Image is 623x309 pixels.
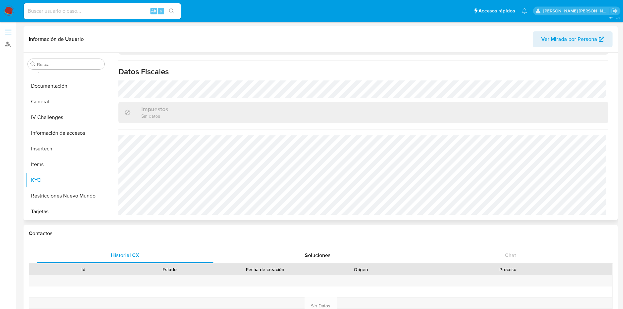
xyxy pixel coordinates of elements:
button: Ver Mirada por Persona [533,31,613,47]
p: Sin datos [141,113,168,119]
span: s [160,8,162,14]
button: Información de accesos [25,125,107,141]
span: Soluciones [305,251,331,259]
span: Accesos rápidos [478,8,515,14]
button: search-icon [165,7,178,16]
div: Estado [131,266,208,273]
button: KYC [25,172,107,188]
span: Chat [505,251,516,259]
div: Origen [322,266,399,273]
h1: Contactos [29,230,613,237]
button: General [25,94,107,110]
button: Buscar [30,61,36,67]
h1: Datos Fiscales [118,67,608,77]
div: Proceso [408,266,608,273]
div: Fecha de creación [217,266,313,273]
button: Documentación [25,78,107,94]
input: Buscar [37,61,102,67]
button: Items [25,157,107,172]
div: Id [45,266,122,273]
button: Tarjetas [25,204,107,219]
h1: Información de Usuario [29,36,84,43]
div: ImpuestosSin datos [118,102,608,123]
button: IV Challenges [25,110,107,125]
a: Notificaciones [522,8,527,14]
span: Historial CX [111,251,139,259]
a: Salir [611,8,618,14]
input: Buscar usuario o caso... [24,7,181,15]
button: Insurtech [25,141,107,157]
p: ext_jesssali@mercadolibre.com.mx [543,8,609,14]
span: Alt [151,8,156,14]
button: Restricciones Nuevo Mundo [25,188,107,204]
h3: Impuestos [141,106,168,113]
span: Ver Mirada por Persona [541,31,597,47]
